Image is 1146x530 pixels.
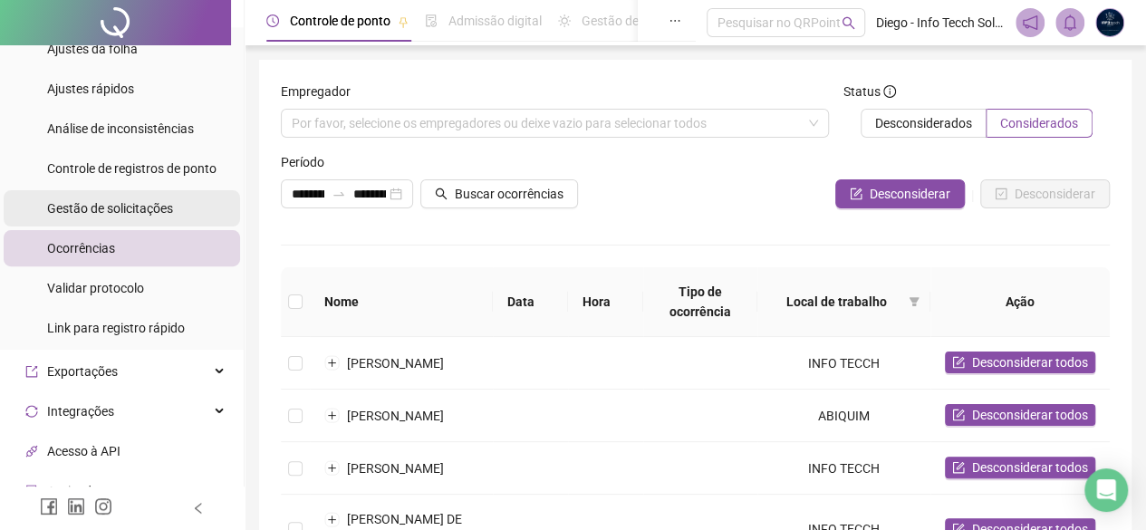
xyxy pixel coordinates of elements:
[1062,14,1078,31] span: bell
[192,502,205,515] span: left
[883,85,896,98] span: info-circle
[25,405,38,418] span: sync
[47,241,115,255] span: Ocorrências
[281,82,362,101] label: Empregador
[325,512,340,526] button: Expandir linha
[568,267,643,337] th: Hora
[843,82,896,101] span: Status
[425,14,438,27] span: file-done
[972,405,1088,425] span: Desconsiderar todos
[952,461,965,474] span: form
[945,404,1095,426] button: Desconsiderar todos
[325,461,340,476] button: Expandir linha
[876,13,1006,33] span: Diego - Info Tecch Soluções Corporativa em T.I
[266,14,279,27] span: clock-circle
[952,409,965,421] span: form
[757,442,930,495] td: INFO TECCH
[281,152,336,172] label: Período
[47,444,120,458] span: Acesso à API
[980,179,1110,208] button: Desconsiderar
[835,179,965,208] button: Desconsiderar
[945,352,1095,373] button: Desconsiderar todos
[875,116,972,130] span: Desconsiderados
[47,404,114,419] span: Integrações
[310,337,493,390] td: [PERSON_NAME]
[558,14,571,27] span: sun
[435,188,448,200] span: search
[25,485,38,497] span: audit
[870,184,950,204] span: Desconsiderar
[310,390,493,442] td: [PERSON_NAME]
[47,82,134,96] span: Ajustes rápidos
[669,14,681,27] span: ellipsis
[972,352,1088,372] span: Desconsiderar todos
[448,14,542,28] span: Admissão digital
[47,161,217,176] span: Controle de registros de ponto
[325,409,340,423] button: Expandir linha
[1096,9,1123,36] img: 5142
[310,267,493,337] th: Nome
[47,364,118,379] span: Exportações
[47,321,185,335] span: Link para registro rápido
[47,42,138,56] span: Ajustes da folha
[25,365,38,378] span: export
[1084,468,1128,512] div: Open Intercom Messenger
[40,497,58,516] span: facebook
[643,267,757,337] th: Tipo de ocorrência
[772,292,901,312] span: Local de trabalho
[1000,116,1078,130] span: Considerados
[582,14,673,28] span: Gestão de férias
[47,484,121,498] span: Aceite de uso
[493,267,568,337] th: Data
[952,356,965,369] span: form
[909,296,920,307] span: filter
[842,16,855,30] span: search
[945,292,1095,312] div: Ação
[67,497,85,516] span: linkedin
[945,457,1095,478] button: Desconsiderar todos
[972,458,1088,477] span: Desconsiderar todos
[455,184,563,204] span: Buscar ocorrências
[420,179,578,208] button: Buscar ocorrências
[47,121,194,136] span: Análise de inconsistências
[47,281,144,295] span: Validar protocolo
[757,337,930,390] td: INFO TECCH
[757,390,930,442] td: ABIQUIM
[47,201,173,216] span: Gestão de solicitações
[332,187,346,201] span: to
[850,188,862,200] span: form
[1022,14,1038,31] span: notification
[94,497,112,516] span: instagram
[310,442,493,495] td: [PERSON_NAME]
[332,187,346,201] span: swap-right
[290,14,390,28] span: Controle de ponto
[25,445,38,458] span: api
[398,16,409,27] span: pushpin
[325,356,340,371] button: Expandir linha
[905,288,923,315] span: filter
